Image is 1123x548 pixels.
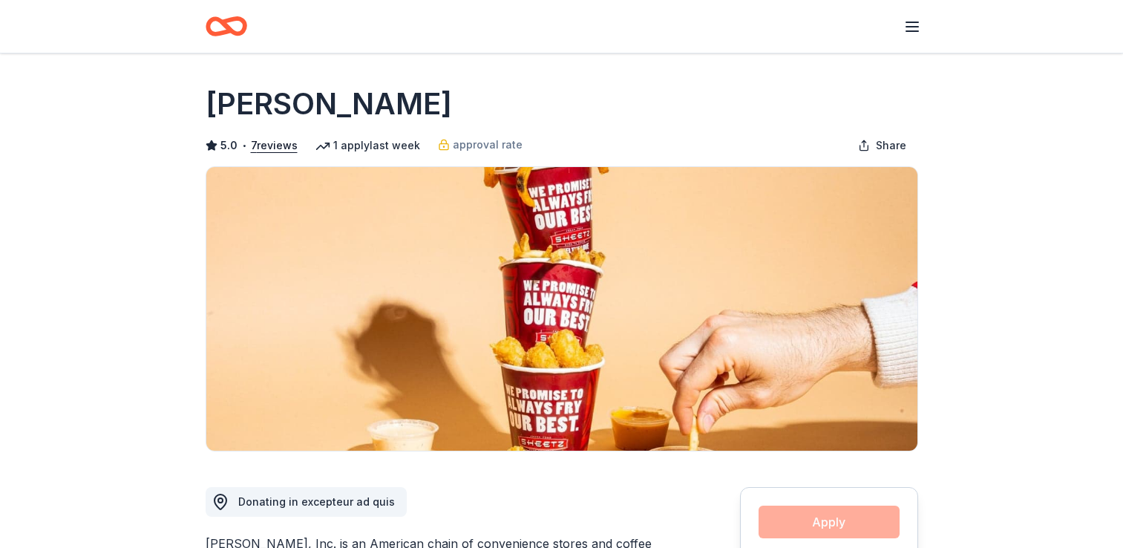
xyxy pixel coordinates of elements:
a: Home [206,9,247,44]
div: 1 apply last week [315,137,420,154]
h1: [PERSON_NAME] [206,83,452,125]
span: Donating in excepteur ad quis [238,495,395,508]
button: Share [846,131,918,160]
span: approval rate [453,136,523,154]
span: 5.0 [220,137,238,154]
span: Share [876,137,906,154]
span: • [241,140,246,151]
img: Image for Sheetz [206,167,917,451]
button: 7reviews [251,137,298,154]
a: approval rate [438,136,523,154]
